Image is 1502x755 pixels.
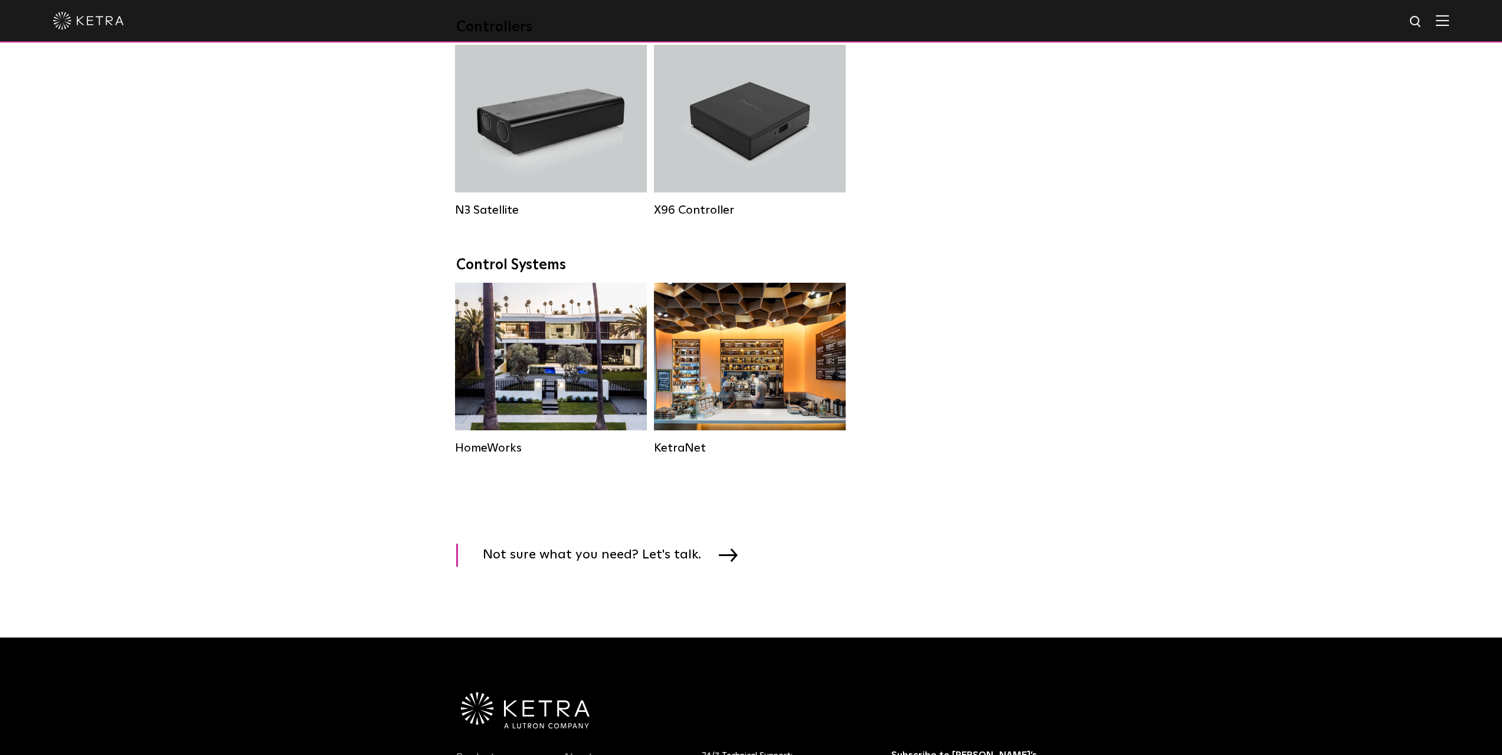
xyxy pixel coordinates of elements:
[654,203,846,217] div: X96 Controller
[719,548,738,561] img: arrow
[455,45,647,217] a: N3 Satellite N3 Satellite
[1436,15,1449,26] img: Hamburger%20Nav.svg
[654,441,846,455] div: KetraNet
[654,45,846,217] a: X96 Controller X96 Controller
[1409,15,1424,30] img: search icon
[455,203,647,217] div: N3 Satellite
[456,544,752,567] a: Not sure what you need? Let's talk.
[483,544,719,567] span: Not sure what you need? Let's talk.
[456,257,1046,274] div: Control Systems
[455,283,647,455] a: HomeWorks Residential Solution
[461,692,590,729] img: Ketra-aLutronCo_White_RGB
[455,441,647,455] div: HomeWorks
[53,12,124,30] img: ketra-logo-2019-white
[654,283,846,455] a: KetraNet Legacy System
